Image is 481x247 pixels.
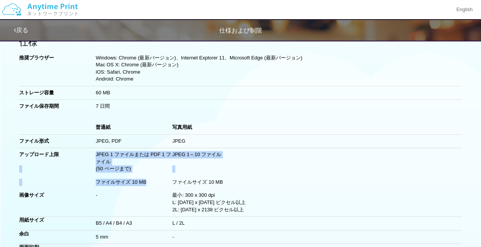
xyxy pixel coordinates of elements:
[19,100,96,113] td: ファイル保存期間
[96,148,172,166] td: JPEG 1 ファイルまたは PDF 1 ファイル
[96,176,172,189] td: ファイルサイズ 10 MB
[96,76,461,86] td: Android: Chrome
[14,27,28,33] a: 戻る
[172,121,461,134] td: 写真用紙
[96,134,172,148] td: JPEG, PDF
[96,51,461,62] td: Windows: Chrome (最新バージョン)、Internet Explorer 11、Microsoft Edge (最新バージョン)
[96,165,172,176] td: (50 ページまで)
[19,51,96,62] td: 推奨ブラウザー
[19,217,96,231] td: 用紙サイズ
[172,176,461,189] td: ファイルサイズ 10 MB
[96,86,461,100] td: 60 MB
[19,86,96,100] td: ストレージ容量
[19,230,96,244] td: 余白
[19,37,461,47] h2: 仕様
[172,230,461,244] td: -
[172,189,461,199] td: 最小: 300 x 300 dpi
[172,148,461,166] td: JPEG 1～10 ファイル
[96,189,172,199] td: -
[19,148,96,166] td: アップロード上限
[172,217,461,231] td: L / 2L
[96,61,461,69] td: Mac OS X: Chrome (最新バージョン)
[19,189,96,199] td: 画像サイズ
[96,121,172,134] td: 普通紙
[219,27,262,34] span: 仕様および制限
[172,206,461,217] td: 2L: [DATE] x 2138 ピクセル以上
[172,134,461,148] td: JPEG
[96,230,172,244] td: 5 mm
[96,217,172,231] td: B5 / A4 / B4 / A3
[96,100,461,113] td: 7 日間
[172,199,461,206] td: L: [DATE] x [DATE] ピクセル以上
[19,134,96,148] td: ファイル形式
[96,69,461,76] td: iOS: Safari, Chrome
